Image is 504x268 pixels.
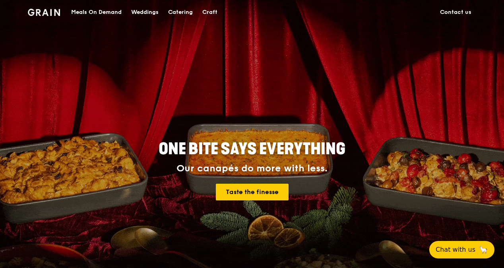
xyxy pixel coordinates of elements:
span: 🦙 [479,245,488,254]
span: Chat with us [436,245,475,254]
a: Craft [198,0,222,24]
button: Chat with us🦙 [429,241,494,258]
div: Weddings [131,0,159,24]
a: Contact us [435,0,476,24]
div: Catering [168,0,193,24]
img: Grain [28,9,60,16]
a: Weddings [126,0,163,24]
div: Craft [202,0,217,24]
a: Taste the finesse [216,184,289,200]
div: Meals On Demand [71,0,122,24]
a: Catering [163,0,198,24]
